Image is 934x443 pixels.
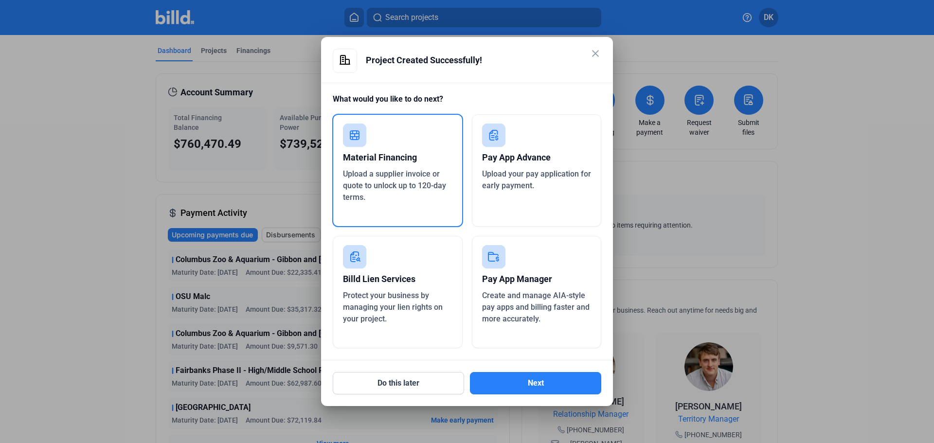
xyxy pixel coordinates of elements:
[343,291,443,323] span: Protect your business by managing your lien rights on your project.
[482,147,592,168] div: Pay App Advance
[590,48,601,59] mat-icon: close
[482,268,592,290] div: Pay App Manager
[482,169,591,190] span: Upload your pay application for early payment.
[333,93,601,114] div: What would you like to do next?
[343,147,452,168] div: Material Financing
[333,372,464,394] button: Do this later
[470,372,601,394] button: Next
[343,169,446,202] span: Upload a supplier invoice or quote to unlock up to 120-day terms.
[343,268,452,290] div: Billd Lien Services
[366,49,601,72] div: Project Created Successfully!
[482,291,590,323] span: Create and manage AIA-style pay apps and billing faster and more accurately.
